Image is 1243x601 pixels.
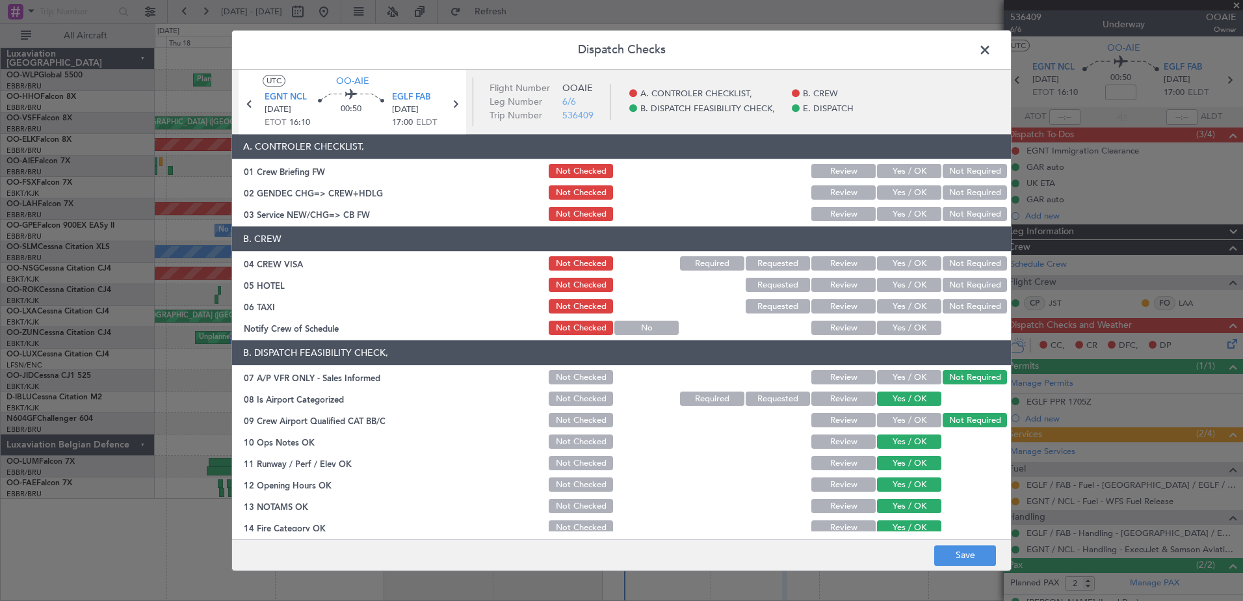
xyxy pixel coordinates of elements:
button: Not Required [943,165,1007,179]
header: Dispatch Checks [232,31,1011,70]
button: Not Required [943,207,1007,222]
button: Not Required [943,414,1007,428]
button: Not Required [943,257,1007,271]
button: Not Required [943,371,1007,385]
button: Not Required [943,300,1007,314]
button: Not Required [943,186,1007,200]
button: Not Required [943,278,1007,293]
